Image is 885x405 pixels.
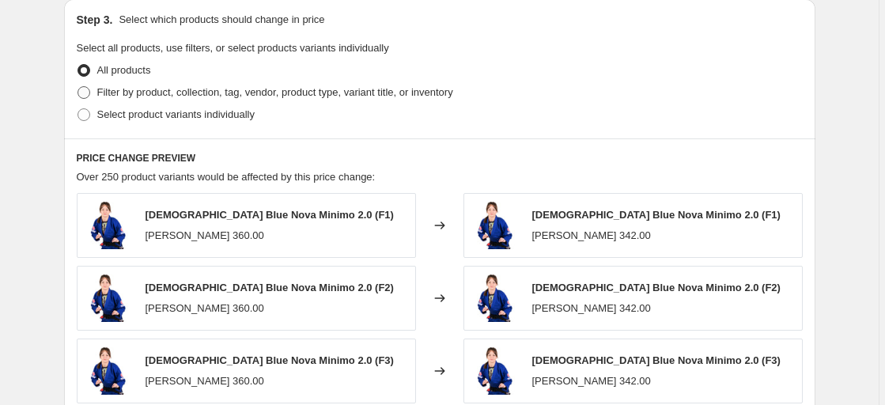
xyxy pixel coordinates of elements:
[472,347,520,395] img: ladies-blue-nova-minimo-2-0-56581016912207_80x.jpg
[146,209,394,221] span: [DEMOGRAPHIC_DATA] Blue Nova Minimo 2.0 (F1)
[97,64,151,76] span: All products
[532,209,781,221] span: [DEMOGRAPHIC_DATA] Blue Nova Minimo 2.0 (F1)
[146,228,264,244] div: [PERSON_NAME] 360.00
[146,282,394,293] span: [DEMOGRAPHIC_DATA] Blue Nova Minimo 2.0 (F2)
[85,274,133,322] img: ladies-blue-nova-minimo-2-0-56581016912207_80x.jpg
[532,373,651,389] div: [PERSON_NAME] 342.00
[472,274,520,322] img: ladies-blue-nova-minimo-2-0-56581016912207_80x.jpg
[146,373,264,389] div: [PERSON_NAME] 360.00
[85,202,133,249] img: ladies-blue-nova-minimo-2-0-56581016912207_80x.jpg
[532,301,651,316] div: [PERSON_NAME] 342.00
[97,108,255,120] span: Select product variants individually
[77,42,389,54] span: Select all products, use filters, or select products variants individually
[85,347,133,395] img: ladies-blue-nova-minimo-2-0-56581016912207_80x.jpg
[532,354,781,366] span: [DEMOGRAPHIC_DATA] Blue Nova Minimo 2.0 (F3)
[532,228,651,244] div: [PERSON_NAME] 342.00
[77,171,376,183] span: Over 250 product variants would be affected by this price change:
[97,86,453,98] span: Filter by product, collection, tag, vendor, product type, variant title, or inventory
[77,152,803,165] h6: PRICE CHANGE PREVIEW
[146,301,264,316] div: [PERSON_NAME] 360.00
[146,354,394,366] span: [DEMOGRAPHIC_DATA] Blue Nova Minimo 2.0 (F3)
[119,12,324,28] p: Select which products should change in price
[532,282,781,293] span: [DEMOGRAPHIC_DATA] Blue Nova Minimo 2.0 (F2)
[472,202,520,249] img: ladies-blue-nova-minimo-2-0-56581016912207_80x.jpg
[77,12,113,28] h2: Step 3.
